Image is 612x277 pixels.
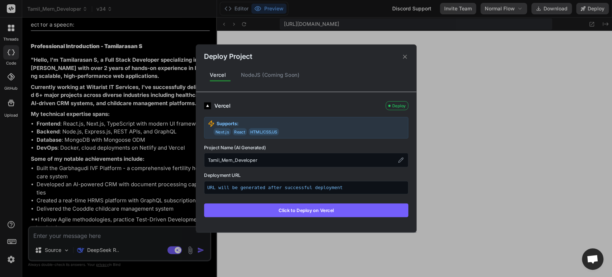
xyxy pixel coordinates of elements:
div: Vercel [214,102,382,110]
img: logo [204,102,211,109]
button: Click to Deploy on Vercel [204,203,408,217]
button: Edit project name [397,156,404,164]
label: Project Name (AI Generated) [204,144,408,151]
strong: Supports: [216,120,238,127]
span: Next.js [213,128,231,135]
div: Vercel [204,67,232,83]
h2: Deploy Project [204,52,252,62]
div: Tamil_Mern_Developer [204,153,408,167]
div: Deploy [385,101,408,110]
div: NodeJS (Coming Soon) [235,67,305,83]
span: HTML/CSS/JS [248,128,279,135]
div: Open chat [582,248,603,270]
p: URL will be generated after successful deployment [207,184,405,191]
span: React [232,128,247,135]
label: Deployment URL [204,172,408,179]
